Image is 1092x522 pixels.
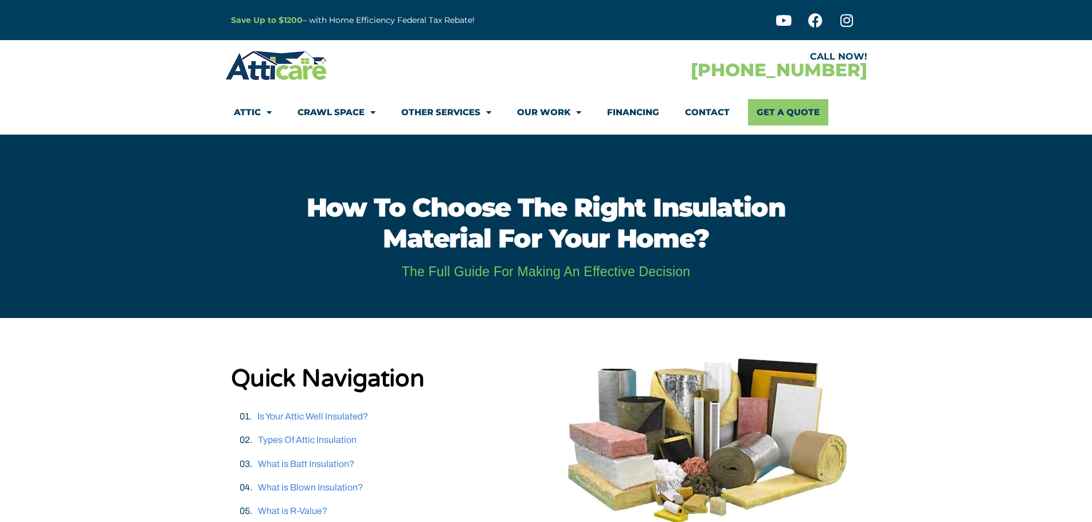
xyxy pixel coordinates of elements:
a: What is Batt Insulation? [258,459,354,469]
a: What is R-Value? [258,506,327,516]
a: Our Work [517,99,581,125]
div: CALL NOW! [546,52,867,61]
a: Types Of Attic Insulation [258,435,357,445]
h2: The full guide for making an effective decision [212,265,880,278]
a: Is Your Attic Well Insulated? [257,411,368,421]
a: Financing [607,99,659,125]
a: Other Services [401,99,491,125]
strong: Quick Navigation​ [231,364,425,393]
a: Save Up to $1200 [231,15,303,25]
a: Get A Quote [748,99,828,125]
nav: Menu [234,99,859,125]
p: – with Home Efficiency Federal Tax Rebate! [231,14,602,27]
h1: How to Choose the right insulation material for your home? [269,192,823,254]
a: Attic [234,99,272,125]
a: Crawl Space [298,99,375,125]
a: What is Blown Insulation? [258,482,363,492]
a: Contact [685,99,730,125]
iframe: Chat Invitation [6,402,245,488]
